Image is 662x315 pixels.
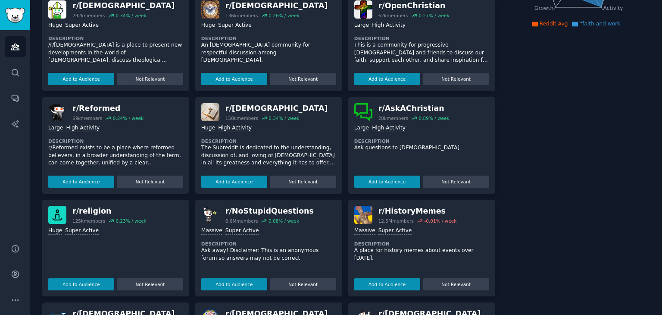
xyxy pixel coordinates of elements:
button: Not Relevant [270,278,336,290]
button: Add to Audience [201,176,267,188]
div: r/ [DEMOGRAPHIC_DATA] [225,103,328,114]
dt: Description [354,138,489,144]
button: Add to Audience [354,278,420,290]
p: A place for history memes about events over [DATE]. [354,247,489,262]
button: Add to Audience [201,278,267,290]
img: Christian [201,0,219,19]
button: Not Relevant [117,278,183,290]
div: 28k members [378,115,408,121]
div: Super Active [218,22,252,30]
tspan: Activity [603,5,623,11]
button: Not Relevant [270,73,336,85]
img: Reformed [48,103,66,121]
div: Super Active [65,22,99,30]
div: 0.23 % / week [116,218,146,224]
dt: Description [201,138,336,144]
div: 136k members [225,13,258,19]
div: 0.89 % / week [418,115,449,121]
button: Not Relevant [270,176,336,188]
div: 0.34 % / week [269,115,299,121]
img: Bible [201,103,219,121]
div: Super Active [378,227,412,235]
div: 0.34 % / week [116,13,146,19]
span: "faith and work [580,21,620,27]
p: Ask questions to [DEMOGRAPHIC_DATA] [354,144,489,152]
div: 0.26 % / week [269,13,299,19]
div: 69k members [72,115,102,121]
img: GummySearch logo [5,8,25,23]
div: Massive [354,227,375,235]
div: r/ OpenChristian [378,0,450,11]
div: Huge [201,22,215,30]
button: Not Relevant [423,278,489,290]
div: High Activity [218,124,252,132]
p: The Subreddit is dedicated to the understanding, discussion of, and loving of [DEMOGRAPHIC_DATA] ... [201,144,336,167]
div: Super Active [65,227,99,235]
button: Not Relevant [117,73,183,85]
button: Add to Audience [48,73,114,85]
div: r/ AskAChristian [378,103,450,114]
div: Large [354,22,369,30]
div: r/ HistoryMemes [378,206,457,217]
button: Not Relevant [423,73,489,85]
p: r/Reformed exists to be a place where reformed believers, in a broader understanding of the term,... [48,144,183,167]
div: Massive [201,227,222,235]
div: 125k members [72,218,105,224]
div: r/ religion [72,206,147,217]
div: High Activity [372,124,406,132]
div: Super Active [225,227,259,235]
dt: Description [201,35,336,41]
div: 62k members [378,13,408,19]
div: r/ [DEMOGRAPHIC_DATA] [225,0,328,11]
div: Large [354,124,369,132]
button: Not Relevant [423,176,489,188]
div: 0.08 % / week [269,218,299,224]
div: 0.27 % / week [418,13,449,19]
button: Not Relevant [117,176,183,188]
div: 6.6M members [225,218,258,224]
img: Catholicism [48,0,66,19]
button: Add to Audience [48,278,114,290]
div: Huge [201,124,215,132]
div: High Activity [66,124,100,132]
img: religion [48,206,66,224]
div: Huge [48,227,62,235]
p: /r/[DEMOGRAPHIC_DATA] is a place to present new developments in the world of [DEMOGRAPHIC_DATA], ... [48,41,183,64]
div: Huge [48,22,62,30]
p: An [DEMOGRAPHIC_DATA] community for respectful discussion among [DEMOGRAPHIC_DATA]. [201,41,336,64]
tspan: Growth [534,5,553,11]
span: Reddit Avg [540,21,568,27]
img: NoStupidQuestions [201,206,219,224]
dt: Description [201,241,336,247]
div: r/ Reformed [72,103,144,114]
div: Large [48,124,63,132]
div: 150k members [225,115,258,121]
dt: Description [48,138,183,144]
p: Ask away! Disclaimer: This is an anonymous forum so answers may not be correct [201,247,336,262]
div: 0.24 % / week [113,115,144,121]
div: r/ NoStupidQuestions [225,206,314,217]
div: High Activity [372,22,406,30]
button: Add to Audience [201,73,267,85]
div: 292k members [72,13,105,19]
div: r/ [DEMOGRAPHIC_DATA] [72,0,175,11]
img: OpenChristian [354,0,372,19]
div: 12.5M members [378,218,414,224]
p: This is a community for progressive [DEMOGRAPHIC_DATA] and friends to discuss our faith, support ... [354,41,489,64]
dt: Description [354,241,489,247]
button: Add to Audience [354,73,420,85]
button: Add to Audience [354,176,420,188]
button: Add to Audience [48,176,114,188]
dt: Description [48,35,183,41]
img: AskAChristian [354,103,372,121]
div: -0.01 % / week [424,218,456,224]
img: HistoryMemes [354,206,372,224]
dt: Description [354,35,489,41]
